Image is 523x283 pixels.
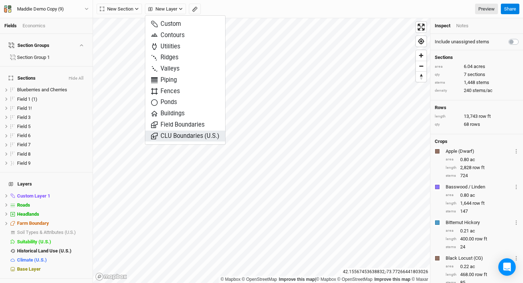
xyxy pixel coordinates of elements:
span: stems/ac [473,87,492,94]
div: 1,448 [435,79,519,86]
span: Field 9 [17,160,31,166]
div: Farm Boundary [17,220,88,226]
button: Zoom in [416,50,426,61]
div: Field 6 [17,133,88,139]
div: Maddie Demo Copy (9) [17,5,64,13]
div: Field 8 [17,151,88,157]
span: Base Layer [17,266,41,272]
div: stems [446,209,457,214]
div: Economics [23,23,45,29]
div: length [446,236,457,242]
a: Fields [4,23,17,28]
div: 400.00 [446,236,519,242]
canvas: Map [93,18,430,283]
span: row ft [473,200,485,207]
button: Share [501,4,519,15]
span: row ft [473,164,485,171]
label: Include unassigned stems [435,39,489,45]
h4: Crops [435,139,447,144]
span: Field 5 [17,124,31,129]
button: Zoom out [416,61,426,71]
span: row ft [479,113,491,120]
span: CLU Boundaries (U.S.) [151,132,219,140]
span: Field 3 [17,115,31,120]
span: Buildings [151,109,185,118]
div: Roads [17,202,88,208]
button: Crop Usage [514,254,519,262]
a: Improve this map [374,277,410,282]
button: Show section groups [78,43,84,48]
div: 1,644 [446,200,519,207]
div: area [446,228,457,234]
span: Headlands [17,211,39,217]
div: 724 [446,172,519,179]
h4: Layers [4,177,88,191]
span: acres [474,63,485,70]
a: Improve this map [279,277,315,282]
span: Historical Land Use (U.S.) [17,248,72,254]
div: Section Groups [9,43,49,48]
span: Fences [151,87,180,96]
a: Preview [475,4,498,15]
span: Suitability (U.S.) [17,239,51,244]
a: Mapbox logo [95,272,127,281]
span: Soil Types & Attributes (U.S.) [17,230,76,235]
div: Black Locust (CG) [446,255,512,262]
div: 6.04 [435,63,519,70]
div: 68 [435,121,519,128]
div: 13,743 [435,113,519,120]
span: Piping [151,76,177,84]
span: Climate (U.S.) [17,257,47,263]
div: Notes [456,23,469,29]
div: qty [435,122,460,127]
div: Suitability (U.S.) [17,239,88,245]
div: Inspect [435,23,450,29]
button: Maddie Demo Copy (9) [4,5,89,13]
div: area [446,157,457,162]
div: Field 1 (1) [17,96,88,102]
div: 147 [446,208,519,215]
button: Hide All [68,76,84,81]
button: Crop Usage [514,218,519,227]
div: Basswood / Linden [446,184,512,190]
div: 0.22 [446,263,519,270]
div: 0.21 [446,228,519,234]
a: Mapbox [316,277,336,282]
span: Ponds [151,98,177,107]
button: Enter fullscreen [416,22,426,32]
div: 24 [446,244,519,250]
span: Custom Layer 1 [17,193,50,199]
div: stems [435,80,460,85]
a: OpenStreetMap [242,277,277,282]
div: Section Group 1 [17,55,88,60]
a: Maxar [411,277,428,282]
div: 240 [435,87,519,94]
div: qty [435,72,460,77]
div: length [446,165,457,171]
div: 0.80 [446,192,519,199]
h4: Rows [435,105,519,111]
span: Farm Boundary [17,220,49,226]
div: 468.00 [446,271,519,278]
div: Apple (Dwarf) [446,148,512,155]
div: Headlands [17,211,88,217]
span: Reset bearing to north [416,72,426,82]
a: OpenStreetMap [337,277,373,282]
span: Sections [9,75,36,81]
span: Field 7 [17,142,31,147]
button: Shortcut: M [189,4,201,15]
div: Field 3 [17,115,88,120]
div: length [446,272,457,278]
span: Field 1! [17,105,32,111]
span: stems [476,79,489,86]
span: Field Boundaries [151,121,204,129]
div: Bitternut Hickory [446,219,512,226]
span: rows [470,121,480,128]
span: sections [467,71,485,78]
div: Field 1! [17,105,88,111]
span: Contours [151,31,185,40]
div: Base Layer [17,266,88,272]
